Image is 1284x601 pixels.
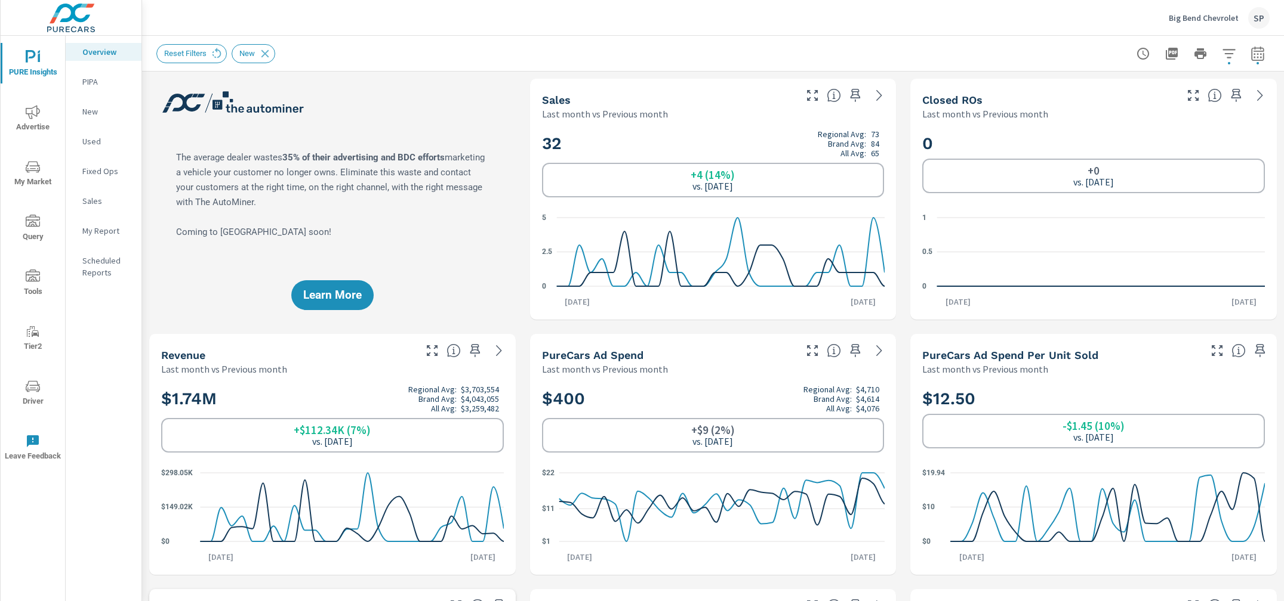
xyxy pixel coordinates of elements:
p: Regional Avg: [408,385,457,394]
span: Driver [4,379,61,408]
a: See more details in report [870,86,889,105]
a: See more details in report [1251,86,1270,105]
p: [DATE] [951,551,993,563]
text: 0 [542,282,546,290]
span: Number of Repair Orders Closed by the selected dealership group over the selected time range. [So... [1208,88,1222,103]
p: [DATE] [556,296,598,308]
text: $0 [922,537,931,546]
div: SP [1248,7,1270,29]
p: [DATE] [559,551,601,563]
span: Advertise [4,105,61,134]
span: Total cost of media for all PureCars channels for the selected dealership group over the selected... [827,343,841,358]
h6: +4 (14%) [691,169,735,181]
p: vs. [DATE] [692,436,733,447]
span: My Market [4,160,61,189]
div: PIPA [66,73,141,91]
p: vs. [DATE] [692,181,733,191]
p: $3,703,554 [461,385,499,394]
div: New [66,103,141,120]
button: Make Fullscreen [1184,86,1203,105]
h5: Revenue [161,349,205,361]
p: New [82,106,132,117]
p: vs. [DATE] [312,436,353,447]
h2: $400 [542,385,885,413]
p: Brand Avg: [418,394,457,404]
text: $298.05K [161,469,193,477]
p: Last month vs Previous month [922,362,1048,376]
p: Overview [82,46,132,58]
button: Select Date Range [1246,42,1270,66]
p: Scheduled Reports [82,255,132,278]
button: Make Fullscreen [423,341,442,360]
p: [DATE] [842,296,884,308]
div: New [232,44,275,63]
p: Regional Avg: [818,129,866,139]
p: All Avg: [840,148,866,158]
span: Save this to your personalized report [846,341,865,360]
button: Make Fullscreen [803,341,822,360]
p: vs. [DATE] [1073,432,1114,442]
span: Learn More [303,290,362,300]
div: Fixed Ops [66,162,141,180]
button: Apply Filters [1217,42,1241,66]
p: 65 [871,148,879,158]
text: $10 [922,503,935,511]
h2: 0 [922,133,1265,154]
h6: +$9 (2%) [691,424,735,436]
span: Reset Filters [157,49,214,58]
p: All Avg: [431,404,457,413]
div: Reset Filters [156,44,227,63]
p: PIPA [82,76,132,88]
p: [DATE] [937,296,979,308]
p: Brand Avg: [814,394,852,404]
span: PURE Insights [4,50,61,79]
p: All Avg: [826,404,852,413]
p: Brand Avg: [828,139,866,148]
p: [DATE] [462,551,504,563]
p: 84 [871,139,879,148]
span: New [232,49,262,58]
span: Total sales revenue over the selected date range. [Source: This data is sourced from the dealer’s... [447,343,461,358]
p: Sales [82,195,132,207]
text: 5 [542,213,546,222]
span: Save this to your personalized report [846,86,865,105]
text: $22 [542,469,555,477]
text: 0 [922,282,926,290]
span: Tier2 [4,324,61,354]
button: Learn More [291,280,374,310]
div: My Report [66,222,141,240]
h6: +$112.34K (7%) [294,424,371,436]
h6: +0 [1088,165,1100,176]
p: vs. [DATE] [1073,176,1114,187]
p: $4,043,055 [461,394,499,404]
button: Make Fullscreen [803,86,822,105]
h5: Closed ROs [922,94,983,106]
div: Overview [66,43,141,61]
div: Sales [66,192,141,210]
span: Tools [4,269,61,299]
p: Last month vs Previous month [922,107,1048,121]
h2: 32 [542,129,885,158]
text: $11 [542,504,555,513]
h5: PureCars Ad Spend [542,349,643,361]
p: $4,076 [856,404,879,413]
span: Save this to your personalized report [1227,86,1246,105]
div: nav menu [1,36,65,475]
span: Save this to your personalized report [466,341,485,360]
h2: $12.50 [922,388,1265,409]
p: Last month vs Previous month [542,107,668,121]
text: $1 [542,537,550,546]
text: $19.94 [922,469,945,477]
h5: Sales [542,94,571,106]
a: See more details in report [870,341,889,360]
p: Big Bend Chevrolet [1169,13,1239,23]
span: Query [4,215,61,244]
button: Make Fullscreen [1208,341,1227,360]
p: $4,614 [856,394,879,404]
p: Regional Avg: [803,385,852,394]
span: Average cost of advertising per each vehicle sold at the dealer over the selected date range. The... [1231,343,1246,358]
button: Print Report [1188,42,1212,66]
text: 1 [922,213,926,222]
a: See more details in report [489,341,509,360]
p: [DATE] [1223,296,1265,308]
